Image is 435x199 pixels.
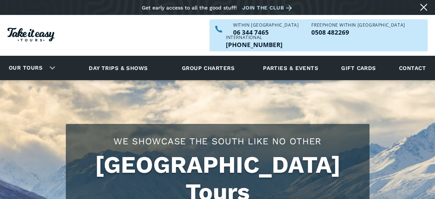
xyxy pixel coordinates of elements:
a: Gift cards [338,58,380,78]
img: Take it easy Tours logo [7,28,55,42]
div: International [226,35,283,40]
h2: We showcase the south like no other [73,135,362,148]
a: Call us outside of NZ on +6463447465 [226,42,283,48]
a: Group charters [173,58,244,78]
a: Call us within NZ on 063447465 [233,29,299,35]
a: Day trips & shows [80,58,157,78]
a: Our tours [3,59,48,77]
a: Contact [395,58,430,78]
p: 0508 482269 [311,29,405,35]
div: Freephone WITHIN [GEOGRAPHIC_DATA] [311,23,405,27]
a: Join the club [242,3,295,12]
p: [PHONE_NUMBER] [226,42,283,48]
div: Get early access to all the good stuff! [142,5,237,11]
a: Close message [418,1,430,13]
p: 06 344 7465 [233,29,299,35]
a: Homepage [7,24,55,47]
div: WITHIN [GEOGRAPHIC_DATA] [233,23,299,27]
a: Parties & events [259,58,322,78]
a: Call us freephone within NZ on 0508482269 [311,29,405,35]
